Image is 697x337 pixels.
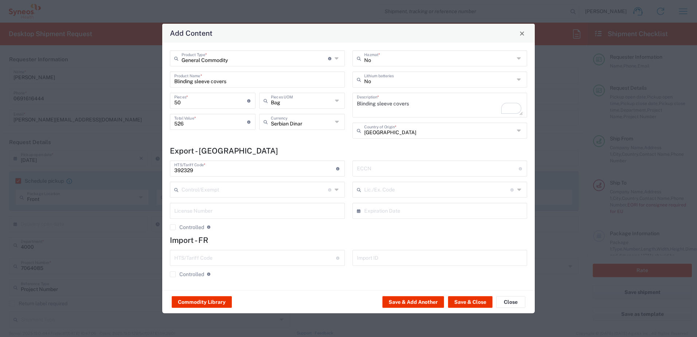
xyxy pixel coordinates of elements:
[357,95,523,115] textarea: To enrich screen reader interactions, please activate Accessibility in Grammarly extension settings
[382,296,444,308] button: Save & Add Another
[517,28,527,38] button: Close
[496,296,525,308] button: Close
[170,236,527,245] h4: Import - FR
[170,271,204,277] label: Controlled
[170,28,213,38] h4: Add Content
[172,296,232,308] button: Commodity Library
[170,224,204,230] label: Controlled
[170,146,527,155] h4: Export - [GEOGRAPHIC_DATA]
[448,296,492,308] button: Save & Close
